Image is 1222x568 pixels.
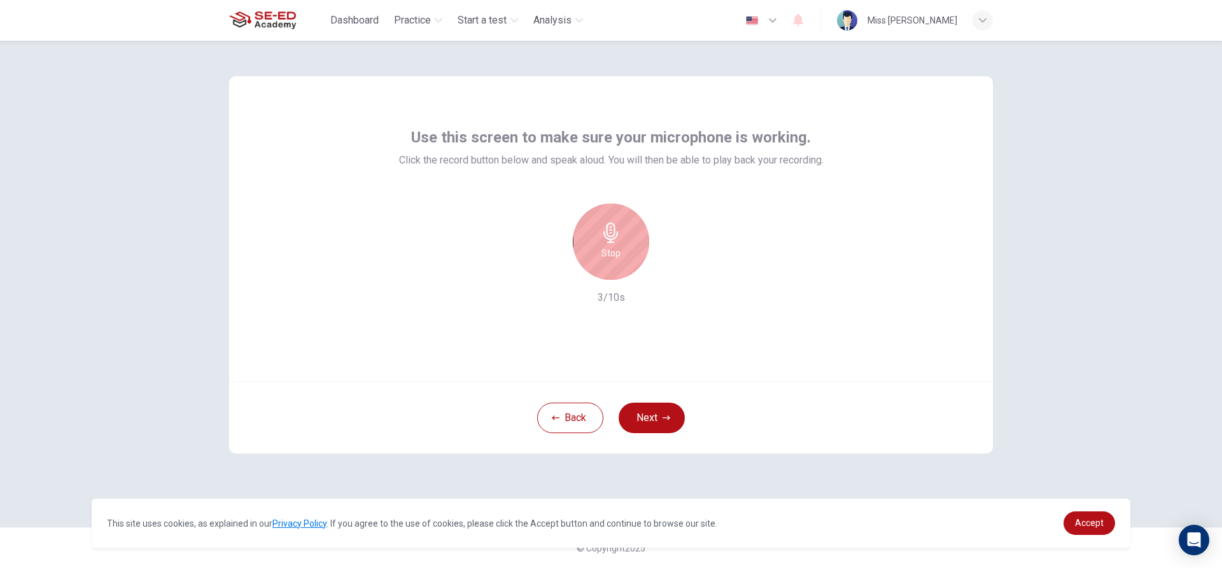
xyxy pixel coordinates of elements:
[92,499,1130,548] div: cookieconsent
[458,13,507,28] span: Start a test
[107,518,717,529] span: This site uses cookies, as explained in our . If you agree to the use of cookies, please click th...
[867,13,957,28] div: Miss [PERSON_NAME]
[453,9,523,32] button: Start a test
[229,8,296,33] img: SE-ED Academy logo
[619,403,685,433] button: Next
[229,8,325,33] a: SE-ED Academy logo
[1075,518,1104,528] span: Accept
[533,13,572,28] span: Analysis
[330,13,379,28] span: Dashboard
[325,9,384,32] button: Dashboard
[837,10,857,31] img: Profile picture
[537,403,603,433] button: Back
[744,16,760,25] img: en
[1064,511,1115,535] a: dismiss cookie message
[528,9,588,32] button: Analysis
[573,204,649,280] button: Stop
[389,9,447,32] button: Practice
[411,127,811,148] span: Use this screen to make sure your microphone is working.
[272,518,327,529] a: Privacy Policy
[399,153,824,168] span: Click the record button below and speak aloud. You will then be able to play back your recording.
[394,13,431,28] span: Practice
[601,246,621,261] h6: Stop
[577,543,645,553] span: © Copyright 2025
[1179,525,1209,555] div: Open Intercom Messenger
[598,290,625,305] h6: 3/10s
